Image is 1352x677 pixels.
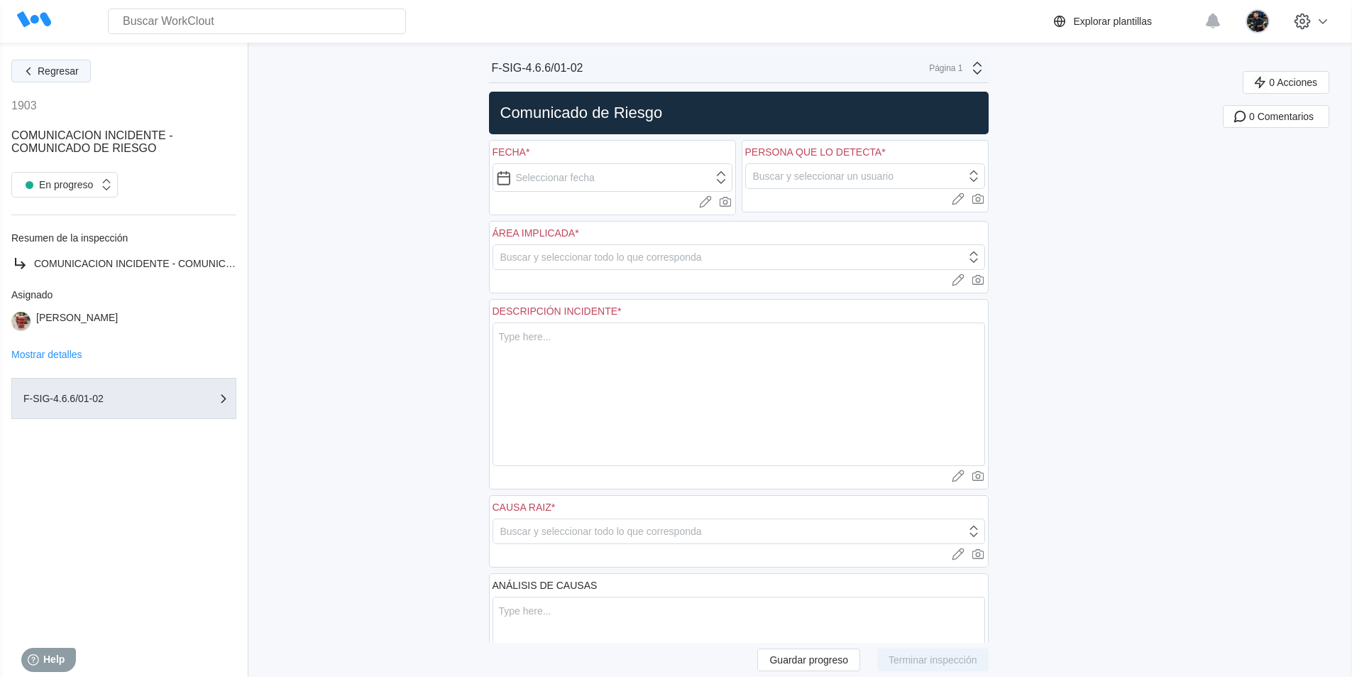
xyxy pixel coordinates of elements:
div: PERSONA QUE LO DETECTA [745,146,886,158]
input: Buscar WorkClout [108,9,406,34]
div: 1903 [11,99,37,112]
div: F-SIG-4.6.6/01-02 [23,394,165,404]
div: F-SIG-4.6.6/01-02 [492,62,583,75]
img: 2a7a337f-28ec-44a9-9913-8eaa51124fce.jpg [1246,9,1270,33]
div: ANÁLISIS DE CAUSAS [493,580,598,591]
div: FECHA [493,146,530,158]
div: En progreso [19,175,93,195]
a: Explorar plantillas [1051,13,1198,30]
button: Guardar progreso [757,649,860,671]
button: F-SIG-4.6.6/01-02 [11,378,236,419]
div: Buscar y seleccionar un usuario [753,170,894,182]
img: 1649784479546.jpg [11,312,31,331]
button: Terminar inspección [877,649,989,671]
div: Página 1 [928,63,963,73]
span: Terminar inspección [889,655,977,665]
div: Explorar plantillas [1074,16,1153,27]
div: DESCRIPCIÓN INCIDENTE [493,305,622,317]
span: Guardar progreso [769,655,848,665]
div: Buscar y seleccionar todo lo que corresponda [500,526,702,537]
button: Regresar [11,60,91,82]
span: Regresar [38,66,79,76]
div: ÁREA IMPLICADA [493,227,579,239]
div: Resumen de la inspección [11,232,236,244]
div: CAUSA RAIZ [493,502,556,513]
span: COMUNICACION INCIDENTE - COMUNICADO DE RIESGO [34,258,305,269]
button: Mostrar detalles [11,350,82,359]
h2: Comunicado de Riesgo [495,103,983,123]
div: Buscar y seleccionar todo lo que corresponda [500,251,702,263]
input: Seleccionar fecha [493,163,732,192]
span: COMUNICACION INCIDENTE - COMUNICADO DE RIESGO [11,129,173,154]
span: 0 Acciones [1269,77,1317,87]
button: 0 Comentarios [1223,105,1329,128]
span: 0 Comentarios [1249,112,1314,121]
div: [PERSON_NAME] [36,312,118,331]
a: COMUNICACION INCIDENTE - COMUNICADO DE RIESGO [11,255,236,272]
div: Asignado [11,289,236,300]
button: 0 Acciones [1243,71,1329,94]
